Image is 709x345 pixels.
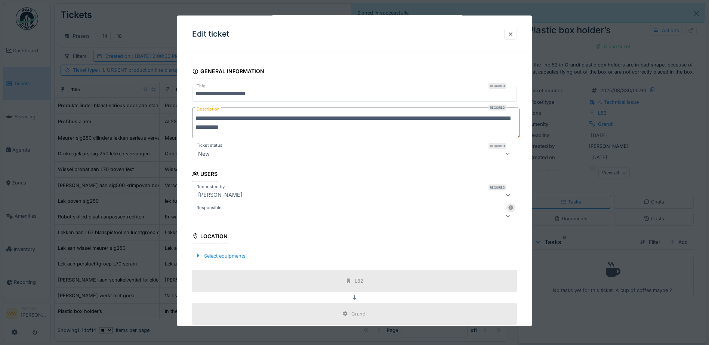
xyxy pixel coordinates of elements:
div: Location [192,230,228,243]
div: Required [488,83,506,89]
div: Required [488,143,506,149]
div: [PERSON_NAME] [195,190,245,199]
div: General information [192,66,264,78]
label: Title [195,83,207,89]
label: Responsible [195,204,223,211]
label: Requested by [195,183,226,190]
label: Description [195,105,221,114]
div: Grandi [351,310,367,317]
div: Required [488,105,506,111]
div: Users [192,168,218,181]
div: Required [488,184,506,190]
h3: Edit ticket [192,29,229,39]
div: Select equipments [192,251,249,261]
div: New [195,149,213,158]
div: L82 [355,277,363,284]
label: Ticket status [195,142,224,149]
